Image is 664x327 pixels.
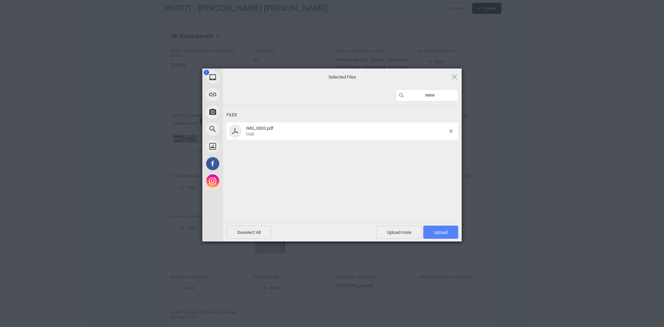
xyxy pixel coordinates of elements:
[246,126,274,131] span: IMG_0003.pdf
[376,226,422,239] span: Upload more
[227,109,458,121] div: Files
[202,172,285,190] div: Instagram
[202,138,285,155] div: Unsplash
[434,230,448,235] span: Upload
[202,155,285,172] div: Facebook
[202,120,285,138] div: Web Search
[273,74,412,80] span: Selected Files
[202,86,285,103] div: Link (URL)
[423,226,458,239] span: Upload
[202,103,285,120] div: Take Photo
[227,226,271,239] span: Deselect All
[451,73,458,81] span: Click here or hit ESC to close picker
[202,69,285,86] div: My Device
[204,70,209,75] span: 1
[246,132,254,137] span: 5MB
[244,126,449,137] span: IMG_0003.pdf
